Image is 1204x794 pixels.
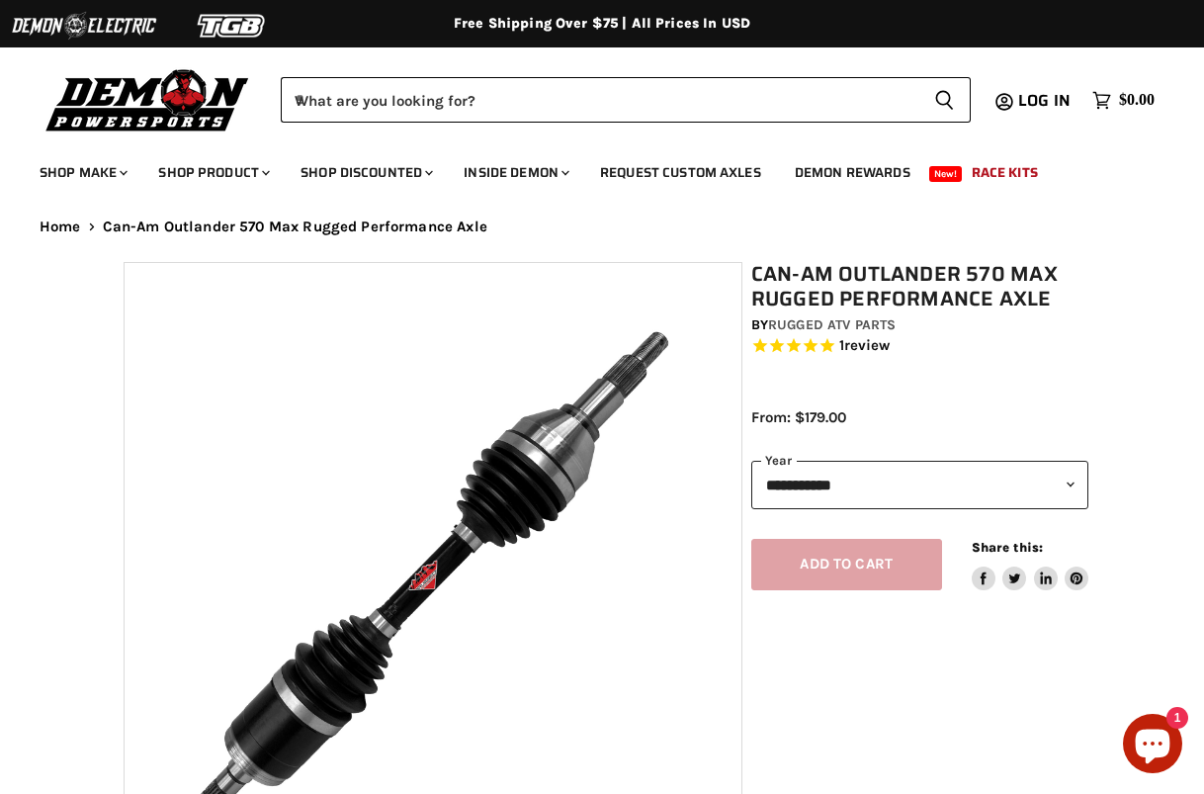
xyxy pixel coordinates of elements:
[40,64,256,134] img: Demon Powersports
[1009,92,1082,110] a: Log in
[1119,91,1155,110] span: $0.00
[286,152,445,193] a: Shop Discounted
[751,461,1088,509] select: year
[751,314,1088,336] div: by
[929,166,963,182] span: New!
[40,219,81,235] a: Home
[751,336,1088,357] span: Rated 5.0 out of 5 stars 1 reviews
[780,152,925,193] a: Demon Rewards
[10,7,158,44] img: Demon Electric Logo 2
[25,144,1150,193] ul: Main menu
[281,77,971,123] form: Product
[25,152,139,193] a: Shop Make
[1117,714,1188,778] inbox-online-store-chat: Shopify online store chat
[751,262,1088,311] h1: Can-Am Outlander 570 Max Rugged Performance Axle
[768,316,896,333] a: Rugged ATV Parts
[143,152,282,193] a: Shop Product
[839,337,891,355] span: 1 reviews
[1018,88,1071,113] span: Log in
[103,219,487,235] span: Can-Am Outlander 570 Max Rugged Performance Axle
[957,152,1053,193] a: Race Kits
[844,337,891,355] span: review
[918,77,971,123] button: Search
[281,77,918,123] input: When autocomplete results are available use up and down arrows to review and enter to select
[972,540,1043,555] span: Share this:
[158,7,306,44] img: TGB Logo 2
[1082,86,1164,115] a: $0.00
[585,152,776,193] a: Request Custom Axles
[751,408,846,426] span: From: $179.00
[449,152,581,193] a: Inside Demon
[972,539,1089,591] aside: Share this:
